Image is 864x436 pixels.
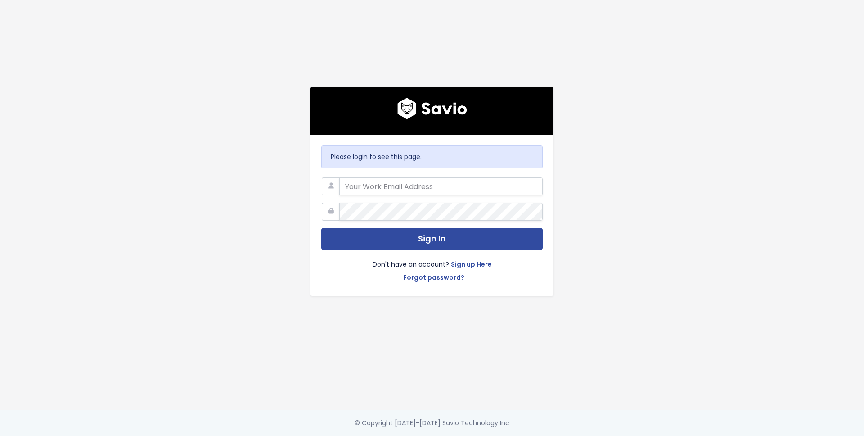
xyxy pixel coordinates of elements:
[321,250,543,285] div: Don't have an account?
[331,151,533,163] p: Please login to see this page.
[403,272,464,285] a: Forgot password?
[355,418,509,429] div: © Copyright [DATE]-[DATE] Savio Technology Inc
[397,98,467,119] img: logo600x187.a314fd40982d.png
[451,259,492,272] a: Sign up Here
[321,228,543,250] button: Sign In
[339,177,543,195] input: Your Work Email Address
